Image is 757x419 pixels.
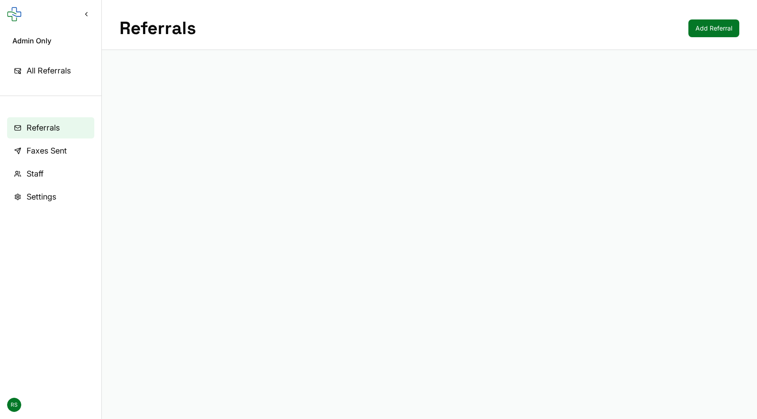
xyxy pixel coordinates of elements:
[27,65,71,77] span: All Referrals
[12,35,89,46] span: Admin Only
[7,163,94,185] a: Staff
[120,18,196,39] h1: Referrals
[27,168,43,180] span: Staff
[7,186,94,208] a: Settings
[688,19,739,37] a: Add Referral
[27,191,56,203] span: Settings
[27,145,67,157] span: Faxes Sent
[7,60,94,81] a: All Referrals
[78,6,94,22] button: Collapse sidebar
[7,140,94,161] a: Faxes Sent
[7,398,21,412] span: RS
[7,117,94,138] a: Referrals
[27,122,60,134] span: Referrals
